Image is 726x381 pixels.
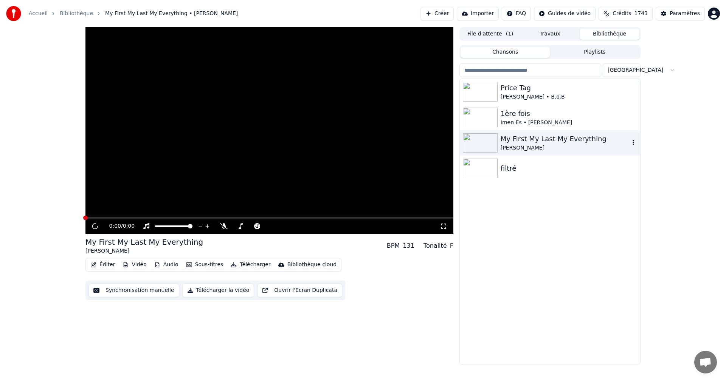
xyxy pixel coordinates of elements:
[88,284,179,297] button: Synchronisation manuelle
[580,29,639,40] button: Bibliothèque
[501,93,637,101] div: [PERSON_NAME] • B.o.B
[109,222,127,230] div: /
[420,7,454,20] button: Créer
[502,7,531,20] button: FAQ
[109,222,121,230] span: 0:00
[501,163,637,174] div: filtré
[501,83,637,93] div: Price Tag
[105,10,238,17] span: My First My Last My Everything • [PERSON_NAME]
[534,7,596,20] button: Guides de vidéo
[151,259,181,270] button: Audio
[123,222,135,230] span: 0:00
[670,10,700,17] div: Paramètres
[501,134,630,144] div: My First My Last My Everything
[6,6,21,21] img: youka
[501,144,630,152] div: [PERSON_NAME]
[520,29,580,40] button: Travaux
[182,284,254,297] button: Télécharger la vidéo
[403,241,414,250] div: 131
[599,7,653,20] button: Crédits1743
[613,10,631,17] span: Crédits
[450,241,453,250] div: F
[457,7,499,20] button: Importer
[608,66,663,74] span: [GEOGRAPHIC_DATA]
[60,10,93,17] a: Bibliothèque
[287,261,337,268] div: Bibliothèque cloud
[506,30,513,38] span: ( 1 )
[228,259,273,270] button: Télécharger
[257,284,342,297] button: Ouvrir l'Ecran Duplicata
[656,7,705,20] button: Paramètres
[119,259,149,270] button: Vidéo
[550,47,639,58] button: Playlists
[29,10,238,17] nav: breadcrumb
[387,241,400,250] div: BPM
[423,241,447,250] div: Tonalité
[694,351,717,373] a: Ouvrir le chat
[461,47,550,58] button: Chansons
[501,108,637,119] div: 1ère fois
[634,10,648,17] span: 1743
[461,29,520,40] button: File d'attente
[501,119,637,126] div: Imen Es • [PERSON_NAME]
[85,237,203,247] div: My First My Last My Everything
[29,10,48,17] a: Accueil
[183,259,226,270] button: Sous-titres
[87,259,118,270] button: Éditer
[85,247,203,255] div: [PERSON_NAME]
